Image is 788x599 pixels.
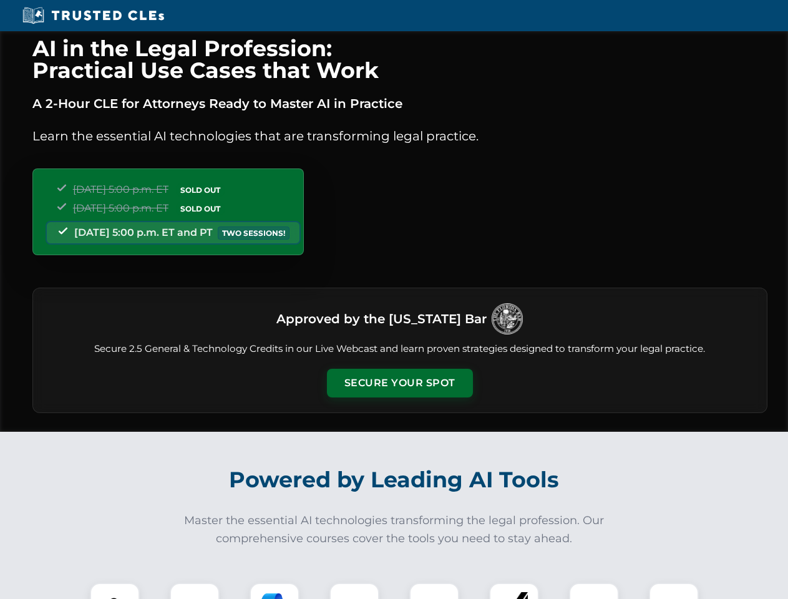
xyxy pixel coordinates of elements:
p: A 2-Hour CLE for Attorneys Ready to Master AI in Practice [32,94,767,114]
img: Logo [492,303,523,334]
p: Master the essential AI technologies transforming the legal profession. Our comprehensive courses... [176,512,613,548]
span: [DATE] 5:00 p.m. ET [73,202,168,214]
h2: Powered by Leading AI Tools [49,458,740,502]
h1: AI in the Legal Profession: Practical Use Cases that Work [32,37,767,81]
h3: Approved by the [US_STATE] Bar [276,308,487,330]
span: [DATE] 5:00 p.m. ET [73,183,168,195]
span: SOLD OUT [176,183,225,197]
p: Learn the essential AI technologies that are transforming legal practice. [32,126,767,146]
p: Secure 2.5 General & Technology Credits in our Live Webcast and learn proven strategies designed ... [48,342,752,356]
img: Trusted CLEs [19,6,168,25]
span: SOLD OUT [176,202,225,215]
button: Secure Your Spot [327,369,473,397]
